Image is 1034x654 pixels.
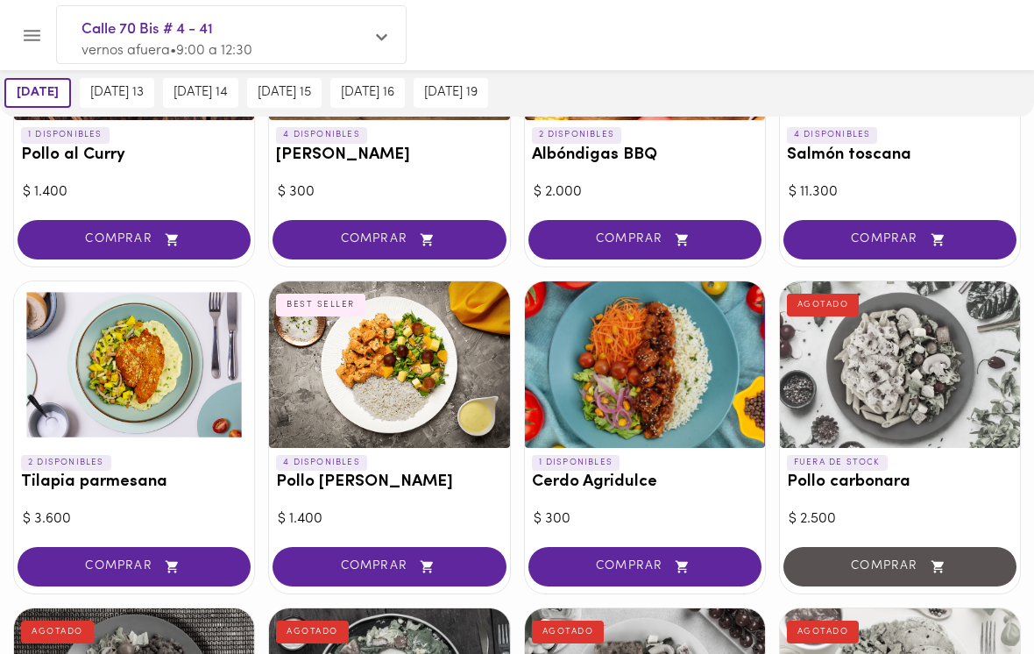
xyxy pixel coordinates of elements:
h3: Pollo [PERSON_NAME] [276,473,502,492]
p: FUERA DE STOCK [787,455,888,471]
p: 1 DISPONIBLES [21,127,110,143]
div: $ 1.400 [23,182,245,203]
h3: Salmón toscana [787,146,1013,165]
span: [DATE] 16 [341,85,394,101]
button: [DATE] [4,78,71,108]
button: [DATE] 15 [247,78,322,108]
button: COMPRAR [783,220,1016,259]
span: [DATE] 14 [174,85,228,101]
h3: Pollo carbonara [787,473,1013,492]
span: COMPRAR [805,232,995,247]
span: COMPRAR [550,232,740,247]
div: AGOTADO [787,294,860,316]
button: COMPRAR [18,547,251,586]
button: [DATE] 14 [163,78,238,108]
div: $ 2.000 [534,182,756,203]
span: COMPRAR [550,559,740,574]
div: $ 11.300 [789,182,1011,203]
p: 4 DISPONIBLES [276,127,367,143]
h3: Tilapia parmesana [21,473,247,492]
div: Tilapia parmesana [14,281,254,448]
button: [DATE] 16 [330,78,405,108]
div: AGOTADO [532,621,605,643]
div: AGOTADO [21,621,94,643]
span: COMPRAR [294,559,484,574]
span: [DATE] 13 [90,85,144,101]
div: $ 300 [534,509,756,530]
span: COMPRAR [39,559,229,574]
p: 4 DISPONIBLES [276,455,367,471]
iframe: Messagebird Livechat Widget [932,552,1016,636]
span: Calle 70 Bis # 4 - 41 [81,18,364,41]
span: COMPRAR [294,232,484,247]
button: COMPRAR [18,220,251,259]
button: COMPRAR [273,547,506,586]
div: Pollo Tikka Massala [269,281,509,448]
span: [DATE] [17,85,59,101]
span: [DATE] 19 [424,85,478,101]
div: $ 300 [278,182,500,203]
p: 4 DISPONIBLES [787,127,878,143]
button: COMPRAR [528,547,761,586]
p: 2 DISPONIBLES [21,455,111,471]
p: 1 DISPONIBLES [532,455,620,471]
div: Cerdo Agridulce [525,281,765,448]
h3: Pollo al Curry [21,146,247,165]
button: [DATE] 19 [414,78,488,108]
button: Menu [11,14,53,57]
h3: Albóndigas BBQ [532,146,758,165]
div: $ 1.400 [278,509,500,530]
div: BEST SELLER [276,294,365,316]
div: AGOTADO [276,621,349,643]
span: vernos afuera • 9:00 a 12:30 [81,44,252,58]
button: COMPRAR [528,220,761,259]
div: $ 2.500 [789,509,1011,530]
button: [DATE] 13 [80,78,154,108]
span: COMPRAR [39,232,229,247]
h3: [PERSON_NAME] [276,146,502,165]
span: [DATE] 15 [258,85,311,101]
div: $ 3.600 [23,509,245,530]
div: Pollo carbonara [780,281,1020,448]
button: COMPRAR [273,220,506,259]
p: 2 DISPONIBLES [532,127,622,143]
div: AGOTADO [787,621,860,643]
h3: Cerdo Agridulce [532,473,758,492]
